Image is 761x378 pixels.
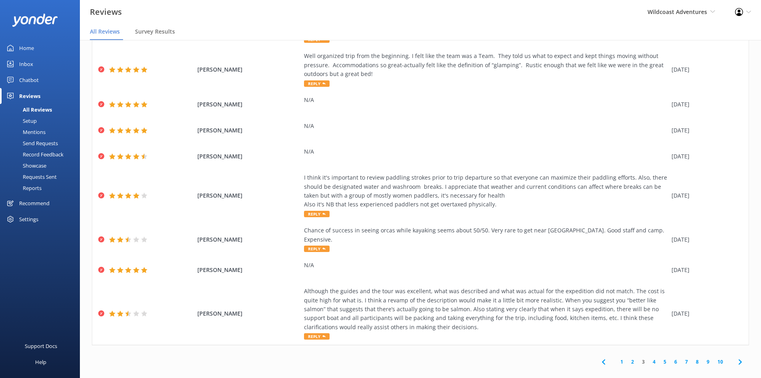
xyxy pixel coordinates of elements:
[197,152,300,161] span: [PERSON_NAME]
[304,211,330,217] span: Reply
[5,138,58,149] div: Send Requests
[5,126,46,138] div: Mentions
[304,246,330,252] span: Reply
[5,115,80,126] a: Setup
[672,65,739,74] div: [DATE]
[304,287,668,332] div: Although the guides and the tour was excellent, what was described and what was actual for the ex...
[672,152,739,161] div: [DATE]
[670,358,681,366] a: 6
[197,100,300,109] span: [PERSON_NAME]
[5,171,80,182] a: Requests Sent
[304,52,668,78] div: Well organized trip from the beginning. I felt like the team was a Team. They told us what to exp...
[681,358,692,366] a: 7
[19,56,33,72] div: Inbox
[5,182,42,194] div: Reports
[12,14,58,27] img: yonder-white-logo.png
[19,40,34,56] div: Home
[660,358,670,366] a: 5
[197,126,300,135] span: [PERSON_NAME]
[672,126,739,135] div: [DATE]
[672,191,739,200] div: [DATE]
[5,160,46,171] div: Showcase
[19,72,39,88] div: Chatbot
[692,358,703,366] a: 8
[304,226,668,244] div: Chance of success in seeing orcas while kayaking seems about 50/50. Very rare to get near [GEOGRA...
[197,266,300,274] span: [PERSON_NAME]
[713,358,727,366] a: 10
[19,195,50,211] div: Recommend
[90,6,122,18] h3: Reviews
[649,358,660,366] a: 4
[638,358,649,366] a: 3
[5,104,52,115] div: All Reviews
[5,138,80,149] a: Send Requests
[5,160,80,171] a: Showcase
[5,126,80,138] a: Mentions
[304,80,330,87] span: Reply
[672,309,739,318] div: [DATE]
[35,354,46,370] div: Help
[304,333,330,340] span: Reply
[672,100,739,109] div: [DATE]
[703,358,713,366] a: 9
[627,358,638,366] a: 2
[672,266,739,274] div: [DATE]
[304,173,668,209] div: I think it's important to review paddling strokes prior to trip departure so that everyone can ma...
[5,149,80,160] a: Record Feedback
[304,261,668,270] div: N/A
[616,358,627,366] a: 1
[304,122,668,130] div: N/A
[304,96,668,104] div: N/A
[90,28,120,36] span: All Reviews
[197,191,300,200] span: [PERSON_NAME]
[25,338,57,354] div: Support Docs
[648,8,707,16] span: Wildcoast Adventures
[197,235,300,244] span: [PERSON_NAME]
[5,104,80,115] a: All Reviews
[5,171,57,182] div: Requests Sent
[672,235,739,244] div: [DATE]
[19,211,38,227] div: Settings
[304,147,668,156] div: N/A
[197,309,300,318] span: [PERSON_NAME]
[135,28,175,36] span: Survey Results
[5,149,64,160] div: Record Feedback
[19,88,40,104] div: Reviews
[197,65,300,74] span: [PERSON_NAME]
[5,115,37,126] div: Setup
[5,182,80,194] a: Reports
